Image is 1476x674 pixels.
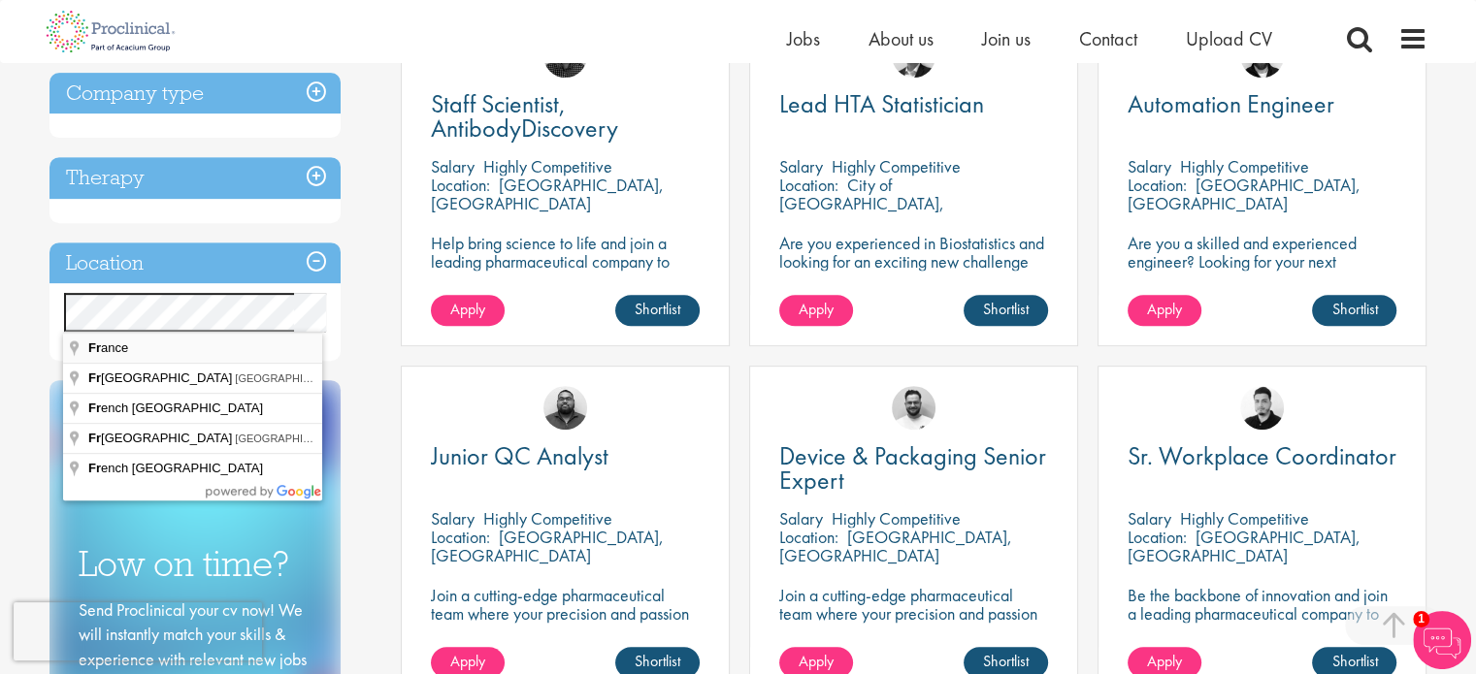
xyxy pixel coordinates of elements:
p: Highly Competitive [483,155,612,177]
a: Staff Scientist, AntibodyDiscovery [431,92,700,141]
p: Join a cutting-edge pharmaceutical team where your precision and passion for quality will help sh... [431,586,700,659]
span: Salary [431,155,475,177]
span: ench [GEOGRAPHIC_DATA] [88,461,266,475]
h3: Low on time? [79,545,312,583]
a: Shortlist [964,295,1048,326]
span: Location: [1128,174,1187,196]
span: Sr. Workplace Coordinator [1128,439,1396,472]
span: Apply [799,651,834,671]
p: Highly Competitive [832,155,961,177]
p: [GEOGRAPHIC_DATA], [GEOGRAPHIC_DATA] [431,174,664,214]
p: Highly Competitive [832,507,961,530]
span: [GEOGRAPHIC_DATA] [88,370,235,385]
img: Emile De Beer [892,386,935,430]
p: [GEOGRAPHIC_DATA], [GEOGRAPHIC_DATA] [431,526,664,566]
img: Anderson Maldonado [1240,386,1284,430]
img: Ashley Bennett [543,386,587,430]
span: Salary [779,155,823,177]
a: Apply [779,295,853,326]
a: Lead HTA Statistician [779,92,1048,116]
p: [GEOGRAPHIC_DATA], [GEOGRAPHIC_DATA] [1128,526,1361,566]
span: Apply [799,299,834,319]
span: ance [88,340,131,355]
p: Highly Competitive [483,507,612,530]
a: Sr. Workplace Coordinator [1128,444,1396,468]
span: Lead HTA Statistician [779,87,984,120]
span: Fr [88,340,101,355]
p: Join a cutting-edge pharmaceutical team where your precision and passion for quality will help sh... [779,586,1048,659]
a: Upload CV [1186,26,1272,51]
span: Fr [88,370,101,385]
h3: Therapy [49,157,341,199]
p: Are you a skilled and experienced engineer? Looking for your next opportunity to assist with impa... [1128,234,1396,307]
span: ench [GEOGRAPHIC_DATA] [88,401,266,415]
span: Apply [1147,651,1182,671]
a: Apply [431,295,505,326]
span: Apply [450,299,485,319]
span: Salary [1128,155,1171,177]
p: Be the backbone of innovation and join a leading pharmaceutical company to help keep life-changin... [1128,586,1396,659]
span: Apply [1147,299,1182,319]
p: City of [GEOGRAPHIC_DATA], [GEOGRAPHIC_DATA] [779,174,944,233]
span: Salary [431,507,475,530]
a: Shortlist [1312,295,1396,326]
span: Salary [779,507,823,530]
a: Device & Packaging Senior Expert [779,444,1048,493]
p: Are you experienced in Biostatistics and looking for an exciting new challenge where you can assi... [779,234,1048,307]
h3: Location [49,242,341,284]
a: Join us [982,26,1031,51]
span: Location: [431,526,490,548]
a: Junior QC Analyst [431,444,700,468]
span: Salary [1128,507,1171,530]
span: Location: [431,174,490,196]
iframe: reCAPTCHA [14,602,262,660]
span: [GEOGRAPHIC_DATA] [235,433,346,444]
p: [GEOGRAPHIC_DATA], [GEOGRAPHIC_DATA] [1128,174,1361,214]
p: Highly Competitive [1180,507,1309,530]
span: Fr [88,461,101,475]
img: Chatbot [1413,611,1471,669]
span: Staff Scientist, AntibodyDiscovery [431,87,618,144]
a: Shortlist [615,295,700,326]
p: Highly Competitive [1180,155,1309,177]
span: Automation Engineer [1128,87,1334,120]
a: Apply [1128,295,1201,326]
span: Fr [88,431,101,445]
span: 1 [1413,611,1429,627]
a: Automation Engineer [1128,92,1396,116]
span: Junior QC Analyst [431,439,608,472]
h3: Company type [49,73,341,114]
p: Help bring science to life and join a leading pharmaceutical company to play a key role in delive... [431,234,700,326]
span: Location: [779,526,838,548]
span: [GEOGRAPHIC_DATA] [235,372,346,384]
span: Apply [450,651,485,671]
span: [GEOGRAPHIC_DATA] [88,431,235,445]
p: [GEOGRAPHIC_DATA], [GEOGRAPHIC_DATA] [779,526,1012,566]
span: Location: [779,174,838,196]
span: Location: [1128,526,1187,548]
a: About us [869,26,934,51]
span: Device & Packaging Senior Expert [779,439,1046,497]
a: Contact [1079,26,1137,51]
a: Jobs [787,26,820,51]
span: Fr [88,401,101,415]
